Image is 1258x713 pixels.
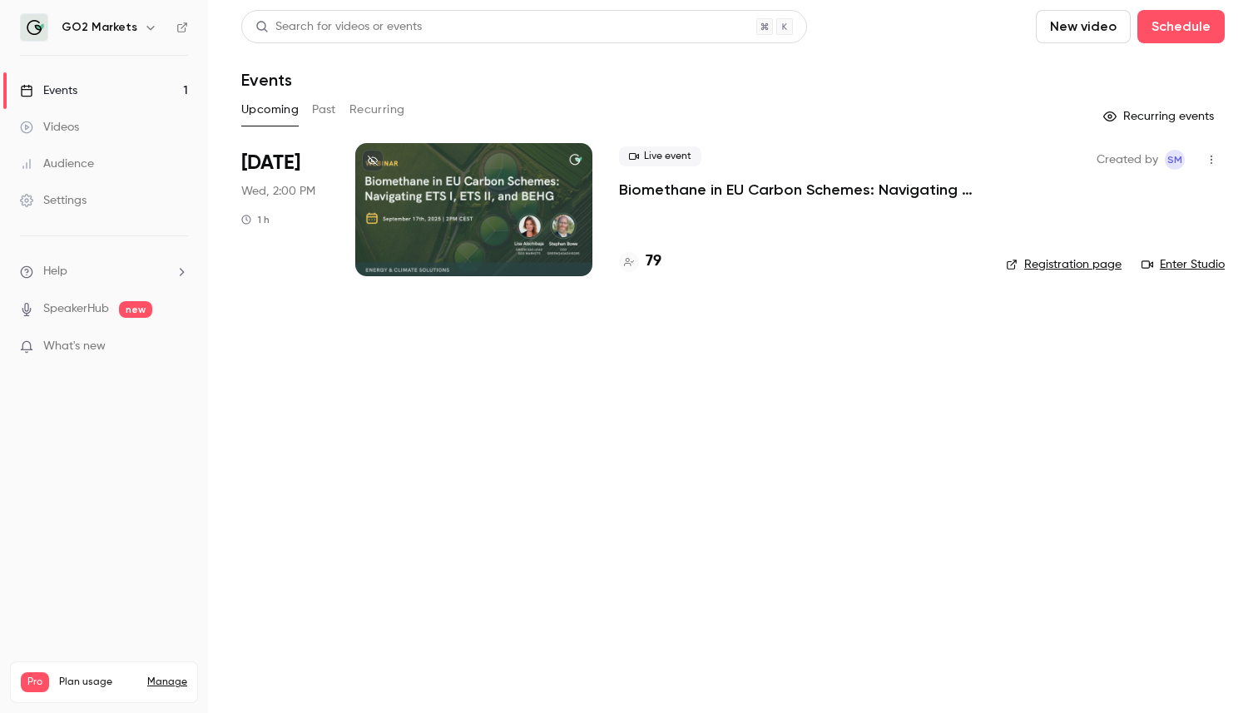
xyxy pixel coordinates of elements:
[1165,150,1185,170] span: Sophia Mwema
[1036,10,1131,43] button: New video
[1096,103,1225,130] button: Recurring events
[312,97,336,123] button: Past
[1142,256,1225,273] a: Enter Studio
[349,97,405,123] button: Recurring
[1137,10,1225,43] button: Schedule
[619,180,979,200] a: Biomethane in EU Carbon Schemes: Navigating ETS I, ETS II, and BEHG
[20,119,79,136] div: Videos
[20,82,77,99] div: Events
[619,250,661,273] a: 79
[147,676,187,689] a: Manage
[1167,150,1182,170] span: SM
[20,263,188,280] li: help-dropdown-opener
[21,672,49,692] span: Pro
[1097,150,1158,170] span: Created by
[43,338,106,355] span: What's new
[241,183,315,200] span: Wed, 2:00 PM
[241,97,299,123] button: Upcoming
[20,192,87,209] div: Settings
[62,19,137,36] h6: GO2 Markets
[1006,256,1122,273] a: Registration page
[21,14,47,41] img: GO2 Markets
[255,18,422,36] div: Search for videos or events
[119,301,152,318] span: new
[619,146,701,166] span: Live event
[241,143,329,276] div: Sep 17 Wed, 2:00 PM (Europe/Berlin)
[646,250,661,273] h4: 79
[43,300,109,318] a: SpeakerHub
[241,70,292,90] h1: Events
[20,156,94,172] div: Audience
[241,213,270,226] div: 1 h
[43,263,67,280] span: Help
[59,676,137,689] span: Plan usage
[241,150,300,176] span: [DATE]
